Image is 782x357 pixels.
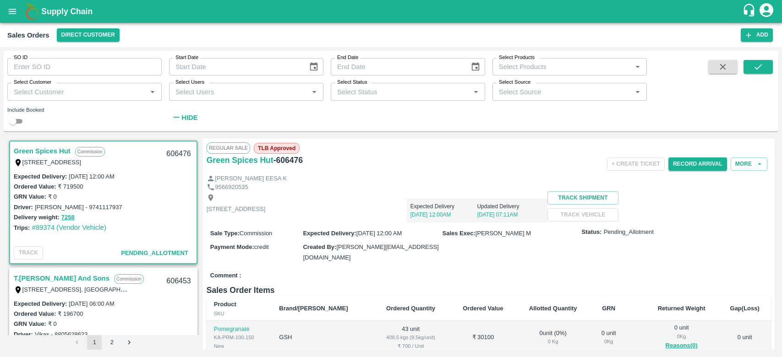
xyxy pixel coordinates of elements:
label: [STREET_ADDRESS] [22,159,82,166]
b: Gap(Loss) [730,305,760,312]
input: Select Products [495,61,629,73]
label: GRN Value: [14,320,46,327]
label: ₹ 0 [48,193,57,200]
td: GSH [272,321,371,354]
button: Choose date [467,58,484,76]
input: Select Customer [10,86,144,97]
button: 7258 [61,212,75,223]
label: Expected Delivery : [14,173,67,180]
div: Include Booked [7,106,162,114]
div: 0 Kg [598,337,620,346]
p: Updated Delivery [477,202,544,211]
div: 0 Kg [652,332,711,341]
p: Commission [75,147,105,157]
label: [DATE] 06:00 AM [69,300,114,307]
p: Expected Delivery [410,202,477,211]
button: Record Arrival [668,157,727,171]
b: Returned Weight [658,305,705,312]
b: Ordered Value [463,305,503,312]
button: Go to next page [122,335,137,350]
b: Allotted Quantity [529,305,577,312]
button: Reasons(0) [652,341,711,351]
p: [DATE] 12:00AM [410,211,477,219]
label: Sale Type : [210,230,240,237]
label: ₹ 0 [48,320,57,327]
p: Commission [114,274,144,284]
label: Driver: [14,204,33,211]
div: 0 unit [598,329,620,346]
a: T.[PERSON_NAME] And Sons [14,272,109,284]
label: ₹ 719500 [58,183,83,190]
div: account of current user [758,2,775,21]
span: Commission [240,230,273,237]
h6: - 606476 [273,154,303,167]
nav: pagination navigation [68,335,138,350]
strong: Hide [181,114,197,121]
div: 0 Kg [523,337,583,346]
button: More [731,157,767,171]
label: Ordered Value: [14,183,56,190]
td: 0 unit [718,321,771,354]
div: customer-support [742,3,758,20]
a: Green Spices Hut [207,154,273,167]
b: Brand/[PERSON_NAME] [279,305,348,312]
button: Choose date [305,58,323,76]
img: logo [23,2,41,21]
p: 9566920535 [215,183,248,192]
button: Select DC [57,28,120,42]
button: Track Shipment [547,191,618,205]
button: page 1 [87,335,102,350]
span: [DATE] 12:00 AM [356,230,402,237]
label: Comment : [210,271,241,280]
input: Start Date [169,58,301,76]
span: TLB Approved [254,143,300,154]
div: KA-PRM-100-150 [214,333,265,341]
span: [PERSON_NAME] M [476,230,531,237]
input: Enter SO ID [7,58,162,76]
label: End Date [337,54,358,61]
b: Supply Chain [41,7,93,16]
div: 606453 [161,270,196,292]
label: [PERSON_NAME] - 9741117937 [35,204,122,211]
input: End Date [331,58,463,76]
a: #89374 (Vendor Vehicle) [32,224,106,231]
button: Open [308,86,320,98]
label: Select Products [499,54,535,61]
span: Regular Sale [207,142,250,153]
div: New [214,342,265,350]
div: ₹ 700 / Unit [378,342,443,350]
label: Driver: [14,331,33,338]
span: Pending_Allotment [604,228,654,237]
div: Sales Orders [7,29,49,41]
input: Select Status [334,86,467,97]
button: Go to page 2 [104,335,119,350]
button: open drawer [2,1,23,22]
button: Open [147,86,159,98]
label: Select Users [175,79,204,86]
label: GRN Value: [14,193,46,200]
span: credit [254,243,269,250]
label: Status: [582,228,602,237]
label: Select Status [337,79,367,86]
label: Vikas - 8805628623 [35,331,87,338]
label: Expected Delivery : [14,300,67,307]
a: Green Spices Hut [14,145,71,157]
label: Start Date [175,54,198,61]
label: Payment Mode : [210,243,254,250]
b: Ordered Quantity [386,305,435,312]
b: Product [214,301,236,308]
p: [STREET_ADDRESS] [207,205,266,214]
label: Select Source [499,79,530,86]
label: SO ID [14,54,27,61]
div: 606476 [161,143,196,165]
button: Hide [169,110,200,125]
label: Expected Delivery : [303,230,356,237]
p: [DATE] 07:11AM [477,211,544,219]
label: Created By : [303,243,336,250]
div: SKU [214,309,265,318]
p: [PERSON_NAME] EESA K [215,174,287,183]
button: Open [632,86,644,98]
input: Select Source [495,86,629,97]
div: 408.5 kgs (9.5kg/unit) [378,333,443,341]
label: Sales Exec : [443,230,476,237]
